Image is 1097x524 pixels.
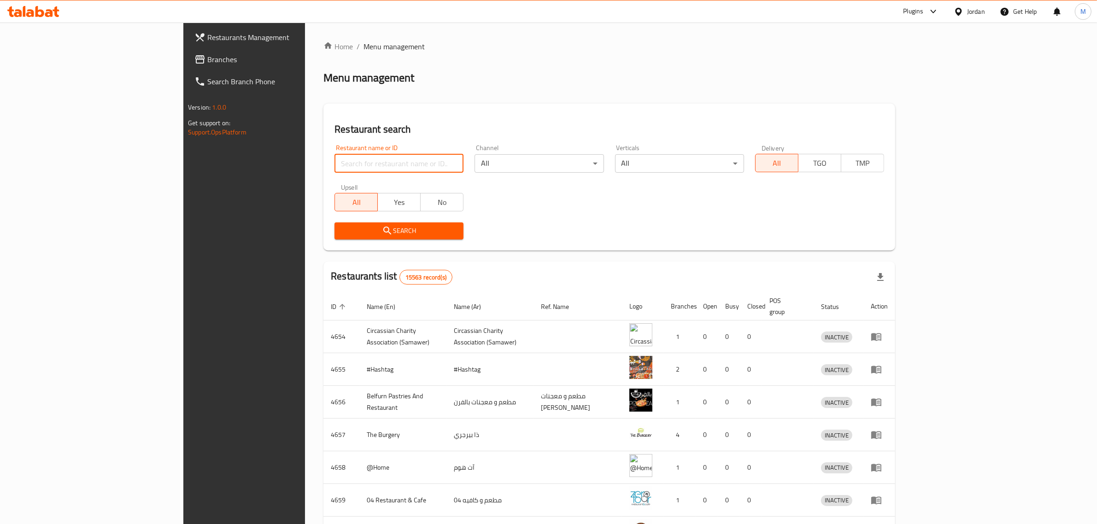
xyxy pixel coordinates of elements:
img: #Hashtag [629,356,652,379]
td: 0 [740,353,762,386]
td: 0 [696,419,718,451]
td: ذا بيرجري [446,419,534,451]
div: Menu [871,429,888,440]
h2: Restaurants list [331,269,452,285]
td: مطعم و معجنات بالفرن [446,386,534,419]
span: M [1080,6,1086,17]
span: INACTIVE [821,495,852,506]
span: Get support on: [188,117,230,129]
span: Restaurants Management [207,32,359,43]
span: INACTIVE [821,365,852,375]
span: TMP [845,157,880,170]
div: Menu [871,364,888,375]
span: TGO [802,157,838,170]
td: 0 [696,320,718,353]
img: The Burgery [629,421,652,444]
td: ​Circassian ​Charity ​Association​ (Samawer) [446,320,534,353]
img: 04 Restaurant & Cafe [629,487,652,510]
label: Upsell [341,184,358,190]
span: Version: [188,101,211,113]
div: INACTIVE [821,462,852,473]
span: Ref. Name [541,301,581,312]
span: INACTIVE [821,332,852,343]
button: No [420,193,463,211]
a: Support.OpsPlatform [188,126,246,138]
span: 15563 record(s) [400,273,452,282]
input: Search for restaurant name or ID.. [334,154,463,173]
td: 0 [740,419,762,451]
span: Branches [207,54,359,65]
td: 0 [718,484,740,517]
td: 0 [740,451,762,484]
span: ID [331,301,348,312]
span: Menu management [364,41,425,52]
div: Jordan [967,6,985,17]
button: All [334,193,378,211]
td: 0 [718,320,740,353]
div: All [475,154,604,173]
th: Branches [663,292,696,320]
img: ​Circassian ​Charity ​Association​ (Samawer) [629,323,652,346]
span: POS group [769,295,803,317]
button: TGO [798,154,841,172]
td: 0 [718,386,740,419]
td: #Hashtag [359,353,446,386]
td: ​Circassian ​Charity ​Association​ (Samawer) [359,320,446,353]
span: INACTIVE [821,462,852,473]
nav: breadcrumb [323,41,895,52]
th: Busy [718,292,740,320]
td: 0 [718,451,740,484]
div: Export file [869,266,892,288]
a: Search Branch Phone [187,70,367,93]
div: Plugins [903,6,923,17]
a: Branches [187,48,367,70]
td: The Burgery [359,419,446,451]
span: INACTIVE [821,397,852,408]
a: Restaurants Management [187,26,367,48]
th: Action [863,292,895,320]
span: Name (Ar) [454,301,493,312]
td: آت هوم [446,451,534,484]
td: 0 [740,484,762,517]
span: All [759,157,795,170]
td: 0 [696,484,718,517]
th: Open [696,292,718,320]
td: 1 [663,320,696,353]
span: 1.0.0 [212,101,226,113]
div: Menu [871,396,888,408]
span: Name (En) [367,301,407,312]
td: #Hashtag [446,353,534,386]
td: مطعم و كافيه 04 [446,484,534,517]
button: Yes [377,193,421,211]
div: Menu [871,462,888,473]
th: Closed [740,292,762,320]
td: 0 [740,386,762,419]
div: Total records count [399,270,452,285]
td: Belfurn Pastries And Restaurant [359,386,446,419]
button: TMP [841,154,884,172]
td: مطعم و معجنات [PERSON_NAME] [534,386,622,419]
button: All [755,154,798,172]
div: Menu [871,495,888,506]
td: 1 [663,386,696,419]
div: Menu [871,331,888,342]
td: 0 [696,386,718,419]
span: Status [821,301,851,312]
button: Search [334,222,463,239]
td: 0 [696,353,718,386]
div: INACTIVE [821,397,852,408]
td: 2 [663,353,696,386]
td: 4 [663,419,696,451]
img: @Home [629,454,652,477]
td: 0 [718,353,740,386]
div: All [615,154,744,173]
th: Logo [622,292,663,320]
h2: Restaurant search [334,122,884,136]
span: All [339,196,374,209]
span: INACTIVE [821,430,852,441]
td: 1 [663,451,696,484]
img: Belfurn Pastries And Restaurant [629,389,652,412]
